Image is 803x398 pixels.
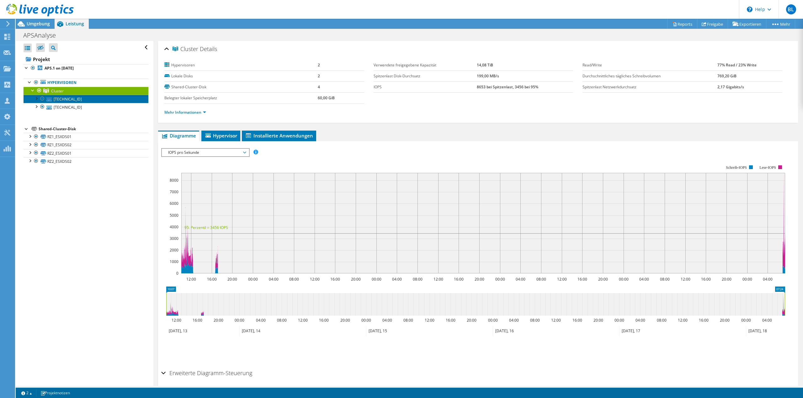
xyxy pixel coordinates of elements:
[319,318,329,323] text: 16:00
[164,110,206,115] a: Mehr Informationen
[173,46,198,52] span: Cluster
[516,277,525,282] text: 04:00
[475,277,484,282] text: 20:00
[425,318,434,323] text: 12:00
[39,125,148,133] div: Shared-Cluster-Disk
[766,19,795,29] a: Mehr
[161,132,196,139] span: Diagramme
[742,277,752,282] text: 00:00
[164,73,317,79] label: Lokale Disks
[310,277,320,282] text: 12:00
[172,318,181,323] text: 12:00
[433,277,443,282] text: 12:00
[214,318,223,323] text: 20:00
[697,19,728,29] a: Freigabe
[454,277,464,282] text: 16:00
[17,389,36,397] a: 2
[27,21,50,27] span: Umgebung
[318,95,335,101] b: 60,00 GiB
[374,62,477,68] label: Verwendete freigegebene Kapazität
[269,277,279,282] text: 04:00
[372,277,381,282] text: 00:00
[24,103,148,111] a: [TECHNICAL_ID]
[170,201,178,206] text: 6000
[36,389,74,397] a: Projektnotizen
[582,62,717,68] label: Read/Write
[717,84,744,90] b: 2,17 Gigabits/s
[235,318,244,323] text: 00:00
[509,318,519,323] text: 04:00
[786,4,796,14] span: BL
[598,277,608,282] text: 20:00
[572,318,582,323] text: 16:00
[45,65,74,71] b: APS.1 on [DATE]
[720,318,730,323] text: 20:00
[551,318,561,323] text: 12:00
[488,318,498,323] text: 00:00
[726,165,747,170] text: Schreib-IOPS
[330,277,340,282] text: 16:00
[477,62,493,68] b: 14,08 TiB
[699,318,709,323] text: 16:00
[530,318,540,323] text: 08:00
[184,225,228,230] text: 95. Perzentil = 3456 IOPS
[20,32,66,39] h1: APSAnalyse
[701,277,711,282] text: 16:00
[635,318,645,323] text: 04:00
[193,318,202,323] text: 16:00
[24,157,148,165] a: RZ2_ESXDS02
[24,141,148,149] a: RZ1_ESXDS02
[170,247,178,253] text: 2000
[741,318,751,323] text: 00:00
[248,277,258,282] text: 00:00
[164,84,317,90] label: Shared-Cluster-Disk
[164,62,317,68] label: Hypervisoren
[170,178,178,183] text: 8000
[678,318,688,323] text: 12:00
[660,277,670,282] text: 08:00
[667,19,697,29] a: Reports
[495,277,505,282] text: 00:00
[200,45,217,53] span: Details
[24,133,148,141] a: RZ1_ESXDS01
[227,277,237,282] text: 20:00
[639,277,649,282] text: 04:00
[186,277,196,282] text: 12:00
[577,277,587,282] text: 16:00
[207,277,217,282] text: 16:00
[24,79,148,87] a: Hypervisoren
[298,318,308,323] text: 12:00
[477,84,538,90] b: 8653 bei Spitzenlast, 3456 bei 95%
[165,149,246,156] span: IOPS pro Sekunde
[170,236,178,241] text: 3000
[477,73,499,79] b: 199,00 MB/s
[582,73,717,79] label: Durchschnittliches tägliches Schreibvolumen
[340,318,350,323] text: 20:00
[51,88,64,94] span: Cluster
[619,277,629,282] text: 00:00
[760,165,776,170] text: Lese-IOPS
[728,19,766,29] a: Exportieren
[161,367,252,379] h2: Erweiterte Diagramm-Steuerung
[717,62,757,68] b: 77% Read / 23% Write
[318,62,320,68] b: 2
[374,84,477,90] label: IOPS
[392,277,402,282] text: 04:00
[256,318,266,323] text: 04:00
[374,73,477,79] label: Spitzenlast Disk-Durchsatz
[318,73,320,79] b: 2
[24,64,148,72] a: APS.1 on [DATE]
[593,318,603,323] text: 20:00
[657,318,667,323] text: 08:00
[557,277,567,282] text: 12:00
[24,95,148,103] a: [TECHNICAL_ID]
[289,277,299,282] text: 08:00
[170,259,178,264] text: 1000
[164,95,317,101] label: Belegter lokaler Speicherplatz
[170,189,178,194] text: 7000
[24,87,148,95] a: Cluster
[277,318,287,323] text: 08:00
[170,224,178,230] text: 4000
[413,277,423,282] text: 08:00
[170,213,178,218] text: 5000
